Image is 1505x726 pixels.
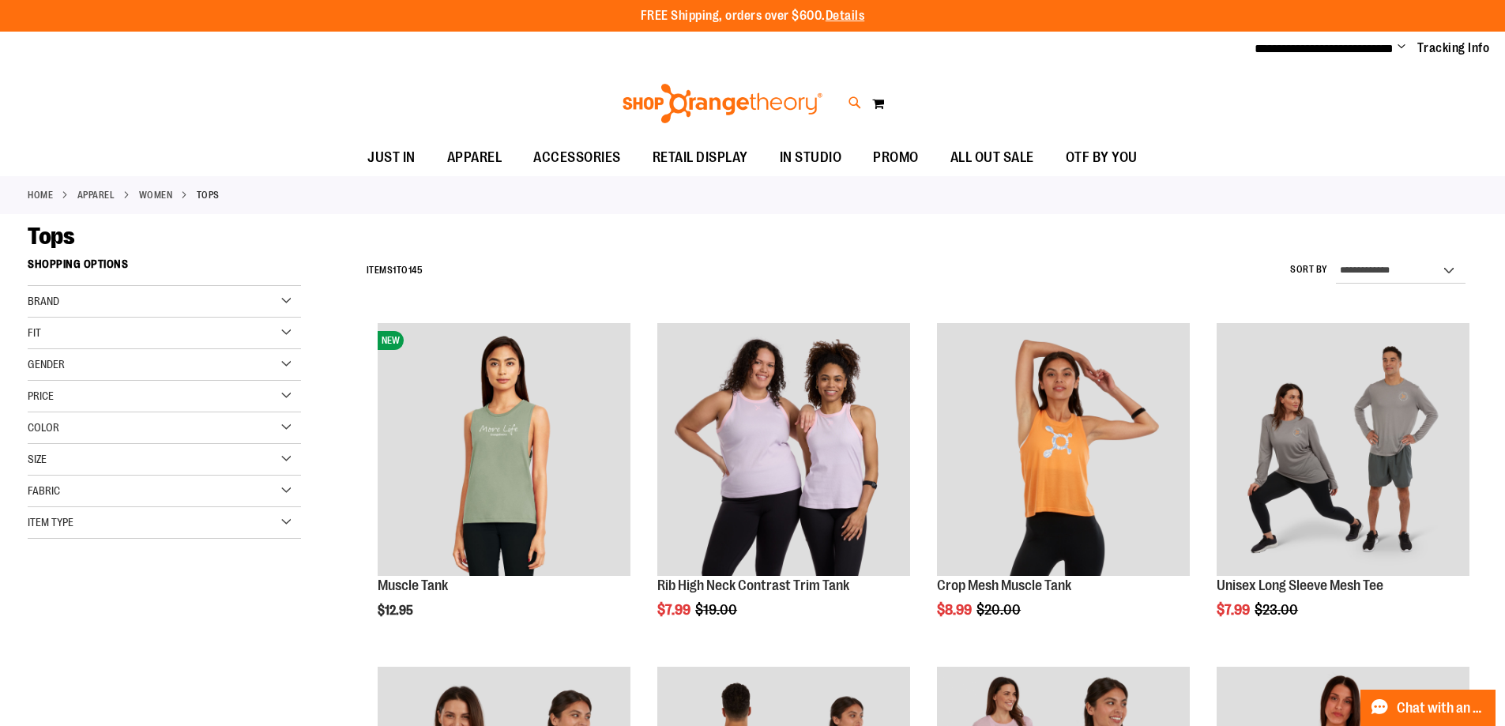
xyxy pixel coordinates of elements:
a: Rib High Neck Contrast Trim Tank [657,577,849,593]
span: Tops [28,223,74,250]
span: ACCESSORIES [533,140,621,175]
a: Muscle Tank [378,577,448,593]
h2: Items to [367,258,423,283]
span: $12.95 [378,604,416,618]
span: 1 [393,265,397,276]
label: Sort By [1290,263,1328,276]
div: product [1209,315,1477,658]
a: Crop Mesh Muscle Tank primary image [937,323,1190,578]
a: APPAREL [77,188,115,202]
span: Fabric [28,484,60,497]
div: product [929,315,1198,658]
button: Chat with an Expert [1360,690,1496,726]
a: Unisex Long Sleeve Mesh Tee primary image [1217,323,1469,578]
span: $7.99 [1217,602,1252,618]
a: Muscle TankNEW [378,323,630,578]
span: APPAREL [447,140,502,175]
span: 145 [408,265,423,276]
span: PROMO [873,140,919,175]
a: Details [826,9,865,23]
span: $8.99 [937,602,974,618]
p: FREE Shipping, orders over $600. [641,7,865,25]
img: Rib Tank w/ Contrast Binding primary image [657,323,910,576]
span: OTF BY YOU [1066,140,1138,175]
span: $20.00 [976,602,1023,618]
strong: Tops [197,188,220,202]
span: Fit [28,326,41,339]
a: Crop Mesh Muscle Tank [937,577,1071,593]
span: JUST IN [367,140,416,175]
span: Item Type [28,516,73,529]
a: Tracking Info [1417,39,1490,57]
img: Unisex Long Sleeve Mesh Tee primary image [1217,323,1469,576]
a: Rib Tank w/ Contrast Binding primary image [657,323,910,578]
span: Gender [28,358,65,371]
a: Home [28,188,53,202]
span: NEW [378,331,404,350]
span: Color [28,421,59,434]
span: RETAIL DISPLAY [653,140,748,175]
span: Chat with an Expert [1397,701,1486,716]
span: Price [28,389,54,402]
div: product [370,315,638,658]
span: $19.00 [695,602,739,618]
span: Size [28,453,47,465]
img: Crop Mesh Muscle Tank primary image [937,323,1190,576]
img: Shop Orangetheory [620,84,825,123]
span: IN STUDIO [780,140,842,175]
span: Brand [28,295,59,307]
span: $23.00 [1255,602,1300,618]
strong: Shopping Options [28,250,301,286]
img: Muscle Tank [378,323,630,576]
span: $7.99 [657,602,693,618]
button: Account menu [1398,40,1405,56]
span: ALL OUT SALE [950,140,1034,175]
a: WOMEN [139,188,173,202]
div: product [649,315,918,658]
a: Unisex Long Sleeve Mesh Tee [1217,577,1383,593]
